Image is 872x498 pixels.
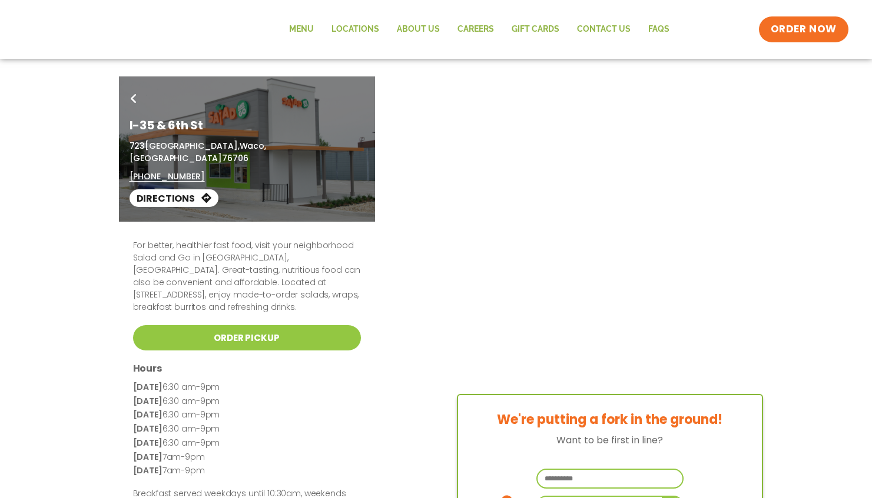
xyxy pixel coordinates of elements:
span: 76706 [222,152,248,164]
p: 7am-9pm [133,450,361,464]
strong: [DATE] [133,395,163,407]
p: 6:30 am-9pm [133,395,361,409]
img: new-SAG-logo-768×292 [24,6,200,53]
p: 6:30 am-9pm [133,422,361,436]
p: 7am-9pm [133,464,361,478]
a: About Us [388,16,449,43]
a: Menu [280,16,323,43]
span: Waco, [240,140,266,152]
strong: [DATE] [133,381,163,393]
p: Want to be first in line? [458,433,762,447]
a: [PHONE_NUMBER] [130,171,205,183]
h3: Hours [133,362,361,375]
p: 6:30 am-9pm [133,436,361,450]
h1: I-35 & 6th St [130,116,364,134]
span: ORDER NOW [771,22,837,36]
a: Order Pickup [133,325,361,350]
a: Careers [449,16,503,43]
a: Locations [323,16,388,43]
a: ORDER NOW [759,16,848,42]
nav: Menu [280,16,678,43]
h3: We're putting a fork in the ground! [458,413,762,427]
strong: [DATE] [133,423,163,435]
span: [GEOGRAPHIC_DATA] [130,152,223,164]
p: 6:30 am-9pm [133,380,361,395]
strong: [DATE] [133,409,163,420]
p: 6:30 am-9pm [133,408,361,422]
span: 723 [130,140,145,152]
strong: [DATE] [133,464,163,476]
strong: [DATE] [133,437,163,449]
strong: [DATE] [133,451,163,463]
a: FAQs [639,16,678,43]
p: For better, healthier fast food, visit your neighborhood Salad and Go in [GEOGRAPHIC_DATA], [GEOG... [133,239,361,313]
a: Directions [130,189,218,207]
span: [GEOGRAPHIC_DATA], [145,140,239,152]
a: GIFT CARDS [503,16,568,43]
a: Contact Us [568,16,639,43]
